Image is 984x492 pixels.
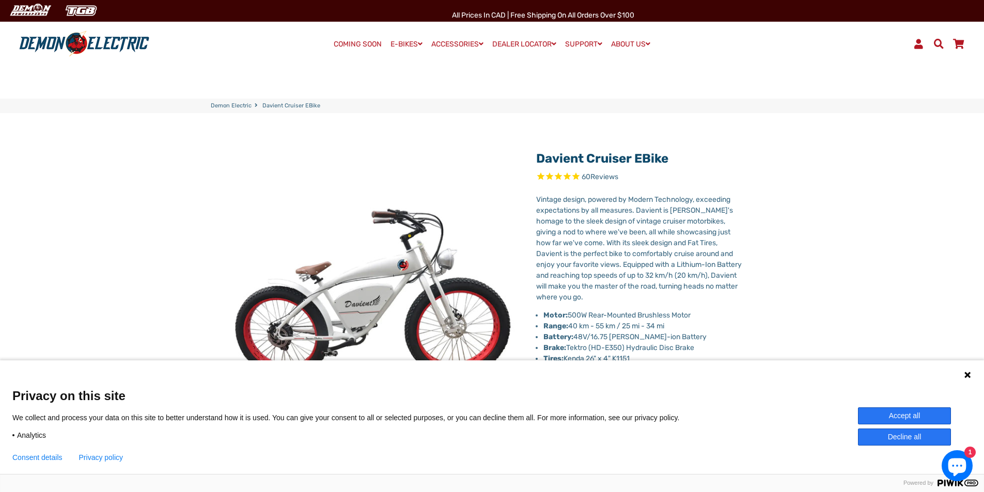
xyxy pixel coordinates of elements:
img: Demon Electric logo [15,30,153,57]
p: Vintage design, powered by Modern Technology, exceeding expectations by all measures. Davient is ... [536,194,742,303]
strong: Brake: [543,343,566,352]
span: Tektro (HD-E350) Hydraulic Disc Brake [543,343,694,352]
p: We collect and process your data on this site to better understand how it is used. You can give y... [12,413,695,422]
strong: Tires: [543,354,564,363]
a: DEALER LOCATOR [489,37,560,52]
span: Davient Cruiser eBike [262,102,320,110]
span: 60 reviews [582,172,618,181]
a: Demon Electric [211,102,252,110]
a: COMING SOON [330,37,385,52]
button: Accept all [858,407,951,424]
span: Rated 4.8 out of 5 stars 60 reviews [536,171,742,183]
img: TGB Canada [60,2,102,19]
span: 48V/16.75 [PERSON_NAME]-ion Battery [543,332,707,341]
inbox-online-store-chat: Shopify online store chat [939,450,976,484]
a: ABOUT US [607,37,654,52]
span: Reviews [590,172,618,181]
span: Kenda 26" x 4" K1151 [543,354,630,363]
button: Consent details [12,453,63,462]
a: Privacy policy [79,453,123,462]
span: All Prices in CAD | Free shipping on all orders over $100 [452,11,634,20]
span: 500W Rear-Mounted Brushless Motor [568,311,691,320]
a: E-BIKES [387,37,426,52]
a: ACCESSORIES [428,37,487,52]
span: 40 km - 55 km / 25 mi - 34 mi [543,322,664,330]
span: Powered by [899,480,938,486]
button: Decline all [858,428,951,446]
strong: Range: [543,322,568,330]
span: Analytics [17,431,46,440]
a: SUPPORT [561,37,606,52]
img: Demon Electric [5,2,55,19]
a: Davient Cruiser eBike [536,151,668,166]
span: Privacy on this site [12,388,972,403]
strong: Battery: [543,332,573,341]
strong: Motor: [543,311,568,320]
